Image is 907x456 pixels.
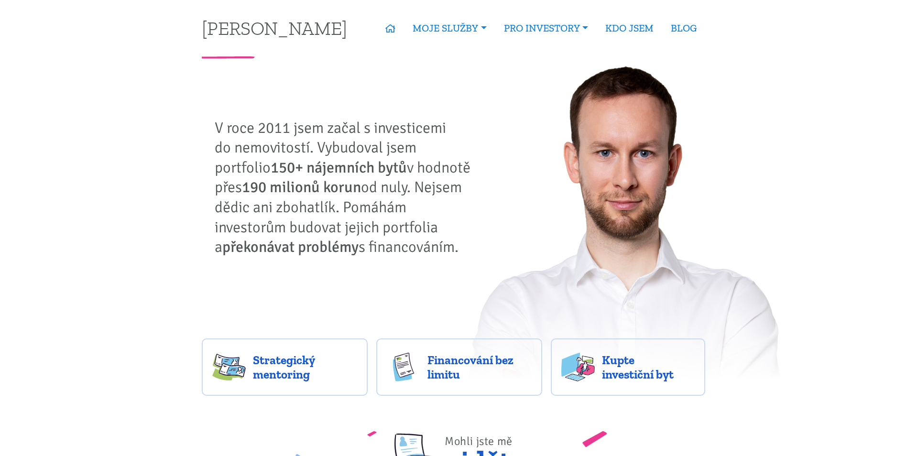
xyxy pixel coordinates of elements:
strong: 150+ nájemních bytů [271,158,407,177]
a: Strategický mentoring [202,338,368,396]
span: Mohli jste mě [445,434,513,448]
span: Strategický mentoring [253,353,357,381]
a: PRO INVESTORY [495,17,597,39]
a: [PERSON_NAME] [202,19,347,37]
strong: překonávat problémy [222,238,359,256]
img: finance [387,353,420,381]
a: BLOG [662,17,705,39]
a: Kupte investiční byt [551,338,705,396]
a: KDO JSEM [597,17,662,39]
a: Financování bez limitu [376,338,542,396]
p: V roce 2011 jsem začal s investicemi do nemovitostí. Vybudoval jsem portfolio v hodnotě přes od n... [215,118,478,257]
img: flats [561,353,595,381]
span: Financování bez limitu [427,353,532,381]
a: MOJE SLUŽBY [404,17,495,39]
img: strategy [212,353,246,381]
span: Kupte investiční byt [602,353,695,381]
strong: 190 milionů korun [242,178,361,196]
